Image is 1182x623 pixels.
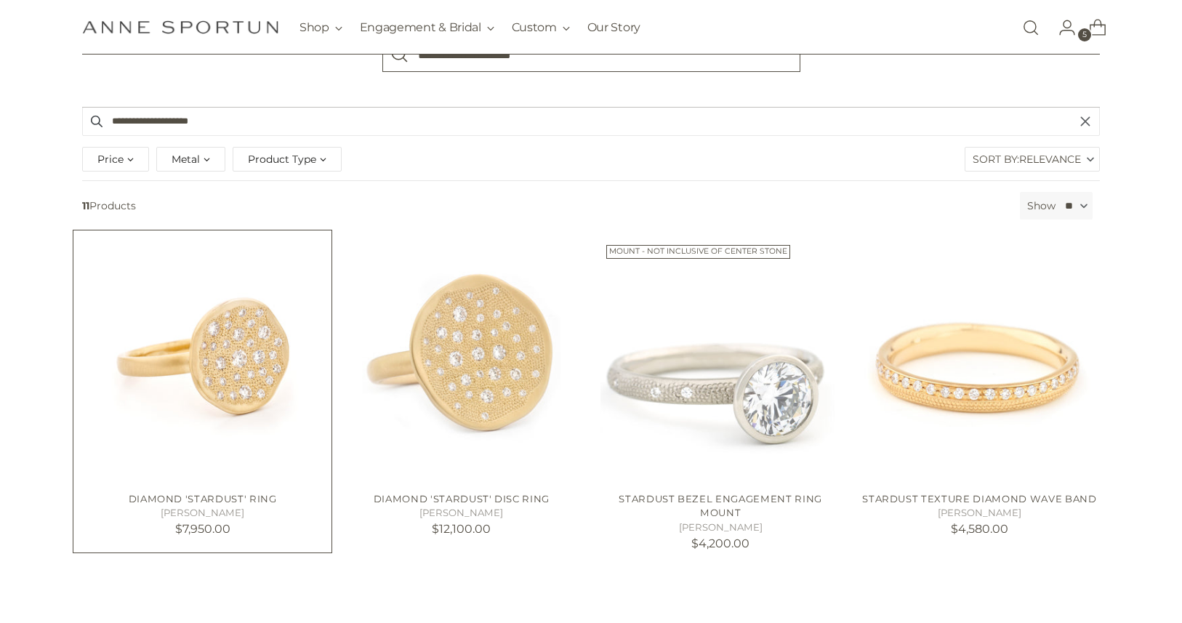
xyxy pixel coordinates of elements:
[1027,198,1056,214] label: Show
[76,192,1014,220] span: Products
[82,199,89,212] b: 11
[97,151,124,167] span: Price
[1016,13,1045,42] a: Open search modal
[600,239,841,480] img: Stardust Bezel Engagement Ring - Anne Sportun Fine Jewellery
[172,151,200,167] span: Metal
[859,506,1100,520] h5: [PERSON_NAME]
[691,536,749,550] span: $4,200.00
[1019,148,1081,171] span: Relevance
[129,493,277,505] a: Diamond 'Stardust' Ring
[859,239,1100,480] img: Stardust Texture Wave Band - Anne Sportun Fine Jewellery
[512,12,570,44] button: Custom
[600,520,841,535] h5: [PERSON_NAME]
[248,151,316,167] span: Product Type
[587,12,640,44] a: Our Story
[82,239,323,480] a: Diamond 'Stardust' Ring
[1077,13,1106,42] a: Open cart modal
[965,148,1099,171] label: Sort By:Relevance
[82,107,1100,136] input: Search products
[341,239,582,480] a: Diamond 'Stardust' Disc Ring
[360,12,494,44] button: Engagement & Bridal
[951,522,1008,536] span: $4,580.00
[859,239,1100,480] a: Stardust Texture Diamond Wave Band
[299,12,342,44] button: Shop
[341,506,582,520] h5: [PERSON_NAME]
[374,493,550,505] a: Diamond 'Stardust' Disc Ring
[432,522,491,536] span: $12,100.00
[600,239,841,480] a: Stardust Bezel Engagement Ring Mount
[382,37,417,72] button: Search
[82,20,278,34] a: Anne Sportun Fine Jewellery
[862,493,1096,505] a: Stardust Texture Diamond Wave Band
[619,493,822,519] a: Stardust Bezel Engagement Ring Mount
[175,522,230,536] span: $7,950.00
[1047,13,1076,42] a: Go to the account page
[1078,28,1091,41] span: 5
[82,506,323,520] h5: [PERSON_NAME]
